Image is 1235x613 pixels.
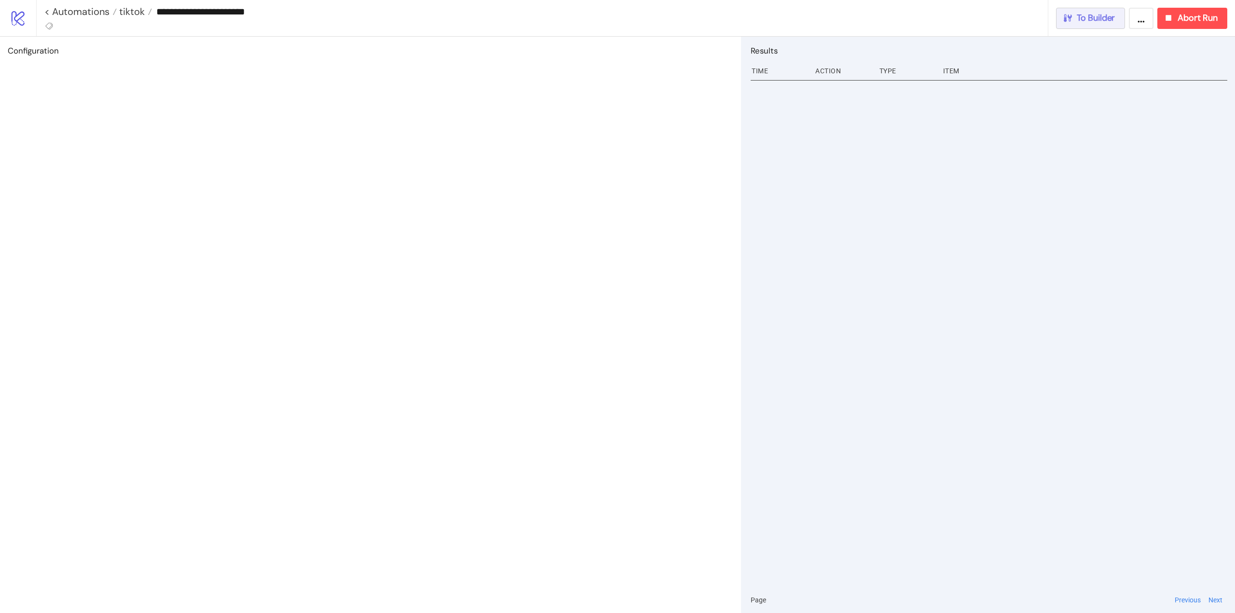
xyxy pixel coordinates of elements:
[814,62,871,80] div: Action
[117,5,145,18] span: tiktok
[942,62,1227,80] div: Item
[878,62,935,80] div: Type
[1129,8,1153,29] button: ...
[1172,595,1204,605] button: Previous
[1157,8,1227,29] button: Abort Run
[117,7,152,16] a: tiktok
[1077,13,1115,24] span: To Builder
[44,7,117,16] a: < Automations
[751,44,1227,57] h2: Results
[1178,13,1218,24] span: Abort Run
[1056,8,1125,29] button: To Builder
[1206,595,1225,605] button: Next
[751,62,808,80] div: Time
[8,44,733,57] h2: Configuration
[751,595,766,605] span: Page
